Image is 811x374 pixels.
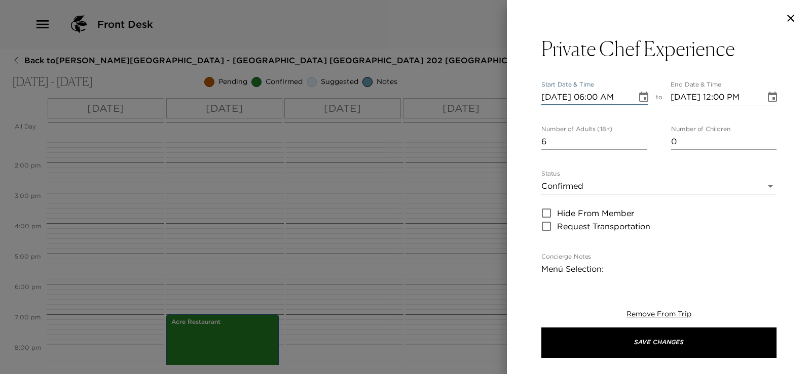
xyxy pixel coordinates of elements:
label: Number of Adults (18+) [541,125,612,134]
h3: Private Chef Experience [541,36,735,61]
span: Hide From Member [557,207,634,219]
button: Choose date, selected date is Oct 29, 2025 [762,87,783,107]
button: Remove From Trip [626,309,691,319]
button: Save Changes [541,327,777,358]
button: Private Chef Experience [541,36,777,61]
input: MM/DD/YYYY hh:mm aa [541,89,630,105]
label: Status [541,170,560,178]
label: End Date & Time [671,80,721,89]
textarea: Menú Selection: # People: Time: *Please make sure to have your house open for the chef who will a... [541,263,777,345]
input: MM/DD/YYYY hh:mm aa [671,89,759,105]
label: Start Date & Time [541,80,594,89]
span: Request Transportation [557,220,650,232]
label: Number of Children [671,125,730,134]
button: Choose date, selected date is Oct 29, 2025 [634,87,654,107]
div: Confirmed [541,178,777,194]
span: Remove From Trip [626,309,691,318]
span: to [656,93,662,105]
label: Concierge Notes [541,253,591,261]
